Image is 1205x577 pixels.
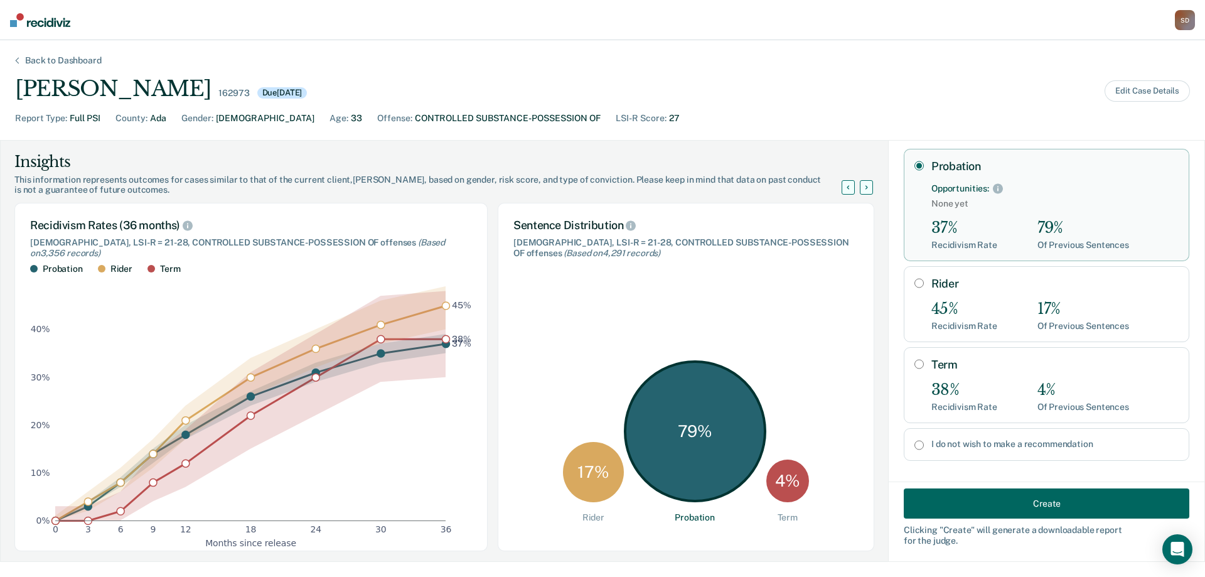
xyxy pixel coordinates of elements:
div: Recidivism Rate [931,402,997,413]
div: This information represents outcomes for cases similar to that of the current client, [PERSON_NAM... [14,175,857,196]
text: 37% [452,339,471,349]
div: Probation [675,512,715,523]
div: Of Previous Sentences [1037,321,1129,332]
div: Sentence Distribution [513,218,859,232]
text: 45% [452,301,471,311]
div: Rider [110,264,132,274]
span: (Based on 3,356 records ) [30,237,445,258]
text: 18 [245,525,257,535]
button: Create [904,488,1189,519]
div: Of Previous Sentences [1037,402,1129,413]
span: None yet [931,198,1179,209]
div: Age : [329,112,348,125]
div: 4% [1037,381,1129,399]
div: Opportunities: [931,183,989,194]
button: SD [1175,10,1195,30]
div: LSI-R Score : [616,112,667,125]
text: 3 [85,525,91,535]
g: x-axis tick label [53,525,451,535]
div: 4 % [766,460,809,502]
div: S D [1175,10,1195,30]
div: [PERSON_NAME] [15,76,211,102]
div: Ada [150,112,166,125]
div: Recidivism Rate [931,240,997,251]
label: Rider [931,277,1179,291]
div: Term [160,264,180,274]
span: (Based on 4,291 records ) [564,248,660,258]
div: County : [115,112,147,125]
text: Months since release [205,538,296,548]
div: 45% [931,300,997,318]
button: Edit Case Details [1105,80,1190,102]
div: Recidivism Rates (36 months) [30,218,472,232]
text: 38% [452,334,471,344]
div: Gender : [181,112,213,125]
div: Recidivism Rate [931,321,997,332]
div: 27 [669,112,680,125]
text: 10% [31,468,50,478]
div: Offense : [377,112,412,125]
div: Clicking " Create " will generate a downloadable report for the judge. [904,525,1189,546]
div: Rider [582,512,604,523]
label: Probation [931,159,1179,173]
text: 0 [53,525,58,535]
div: 38% [931,381,997,399]
div: [DEMOGRAPHIC_DATA] [216,112,314,125]
div: 79 % [624,360,766,503]
div: Insights [14,152,857,172]
div: [DEMOGRAPHIC_DATA], LSI-R = 21-28, CONTROLLED SUBSTANCE-POSSESSION OF offenses [513,237,859,259]
div: Back to Dashboard [10,55,117,66]
div: Full PSI [70,112,100,125]
text: 30 [375,525,387,535]
text: 30% [31,372,50,382]
text: 40% [31,325,50,335]
div: 162973 [218,88,249,99]
div: 79% [1037,219,1129,237]
div: 37% [931,219,997,237]
text: 0% [36,515,50,526]
g: text [452,301,471,349]
text: 12 [180,525,191,535]
text: 6 [118,525,124,535]
g: dot [52,302,450,525]
div: Probation [43,264,83,274]
div: Report Type : [15,112,67,125]
div: 17% [1037,300,1129,318]
div: Open Intercom Messenger [1162,534,1192,564]
div: Due [DATE] [257,87,308,99]
text: 20% [31,420,50,430]
div: Term [778,512,798,523]
g: area [55,286,446,520]
div: [DEMOGRAPHIC_DATA], LSI-R = 21-28, CONTROLLED SUBSTANCE-POSSESSION OF offenses [30,237,472,259]
text: 24 [310,525,321,535]
img: Recidiviz [10,13,70,27]
g: x-axis label [205,538,296,548]
div: Of Previous Sentences [1037,240,1129,251]
label: I do not wish to make a recommendation [931,439,1179,450]
div: CONTROLLED SUBSTANCE-POSSESSION OF [415,112,601,125]
div: 17 % [563,442,624,503]
label: Term [931,358,1179,372]
g: y-axis tick label [31,325,50,526]
div: 33 [351,112,362,125]
text: 36 [441,525,452,535]
text: 9 [151,525,156,535]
